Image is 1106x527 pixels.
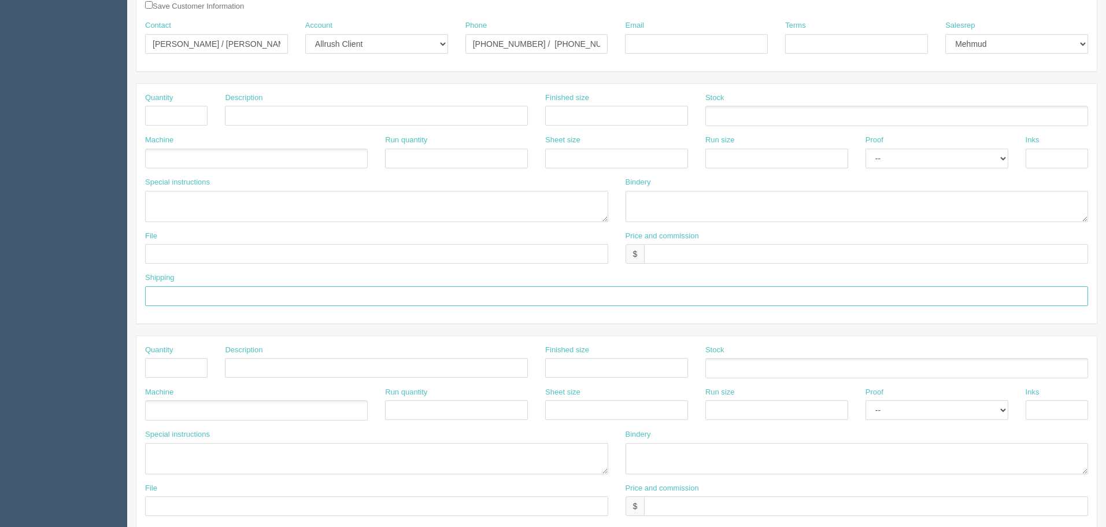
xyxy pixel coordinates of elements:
[626,483,699,494] label: Price and commission
[785,20,805,31] label: Terms
[465,20,487,31] label: Phone
[1026,135,1040,146] label: Inks
[545,135,580,146] label: Sheet size
[225,345,262,356] label: Description
[145,135,173,146] label: Machine
[545,345,589,356] label: Finished size
[626,429,651,440] label: Bindery
[305,20,332,31] label: Account
[225,93,262,104] label: Description
[545,387,580,398] label: Sheet size
[626,177,651,188] label: Bindery
[385,135,427,146] label: Run quantity
[626,231,699,242] label: Price and commission
[705,93,724,104] label: Stock
[145,20,171,31] label: Contact
[865,135,883,146] label: Proof
[145,429,210,440] label: Special instructions
[545,93,589,104] label: Finished size
[145,93,173,104] label: Quantity
[865,387,883,398] label: Proof
[145,231,157,242] label: File
[145,483,157,494] label: File
[1026,387,1040,398] label: Inks
[625,20,644,31] label: Email
[145,272,175,283] label: Shipping
[705,345,724,356] label: Stock
[145,345,173,356] label: Quantity
[705,387,735,398] label: Run size
[626,244,645,264] div: $
[626,496,645,516] div: $
[705,135,735,146] label: Run size
[145,177,210,188] label: Special instructions
[945,20,975,31] label: Salesrep
[145,387,173,398] label: Machine
[385,387,427,398] label: Run quantity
